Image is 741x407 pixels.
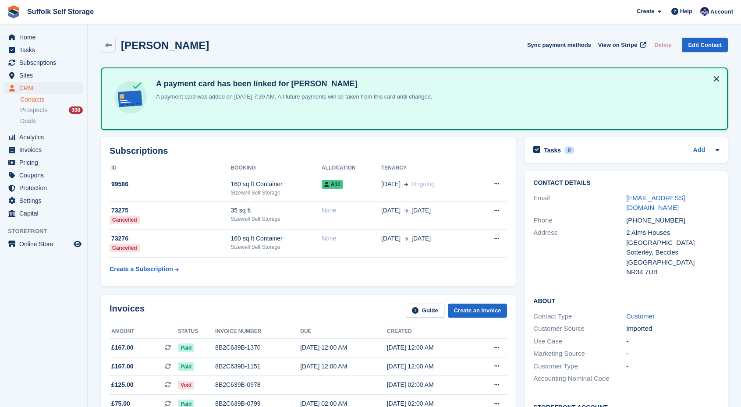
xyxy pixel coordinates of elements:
a: menu [4,31,83,43]
span: Storefront [8,227,87,236]
span: Online Store [19,238,72,250]
a: Preview store [72,239,83,249]
img: stora-icon-8386f47178a22dfd0bd8f6a31ec36ba5ce8667c1dd55bd0f319d3a0aa187defe.svg [7,5,20,18]
th: Allocation [322,161,381,175]
a: View on Stripe [595,38,648,52]
a: Deals [20,117,83,126]
div: 160 sq ft Container [230,234,321,243]
th: Status [178,325,215,339]
span: [DATE] [411,206,431,215]
div: 0 [564,146,574,154]
span: Ongoing [411,180,435,188]
div: Sizewell Self Storage [230,215,321,223]
div: 8B2C639B-1370 [215,343,300,352]
div: NR34 7UB [626,267,719,277]
div: - [626,349,719,359]
span: [DATE] [381,180,401,189]
span: £125.00 [111,380,134,389]
div: - [626,361,719,372]
div: Email [533,193,626,213]
div: Sotterley, Beccles [626,248,719,258]
div: None [322,234,381,243]
h4: A payment card has been linked for [PERSON_NAME] [152,79,433,89]
h2: About [533,296,719,305]
span: Help [680,7,692,16]
h2: Subscriptions [110,146,507,156]
a: [EMAIL_ADDRESS][DOMAIN_NAME] [626,194,685,212]
div: 308 [69,106,83,114]
a: Edit Contact [682,38,728,52]
div: 99586 [110,180,230,189]
h2: Tasks [544,146,561,154]
a: menu [4,238,83,250]
span: Sites [19,69,72,81]
div: [GEOGRAPHIC_DATA] [626,238,719,248]
span: Home [19,31,72,43]
a: menu [4,207,83,219]
div: Create a Subscription [110,265,173,274]
th: Created [387,325,473,339]
span: Void [178,381,194,389]
span: Coupons [19,169,72,181]
a: menu [4,69,83,81]
span: [DATE] [381,206,401,215]
a: menu [4,156,83,169]
button: Delete [651,38,675,52]
span: A11 [322,180,343,189]
div: Cancelled [110,244,140,252]
th: Invoice number [215,325,300,339]
a: menu [4,144,83,156]
th: Tenancy [381,161,475,175]
div: Marketing Source [533,349,626,359]
a: menu [4,44,83,56]
span: Subscriptions [19,57,72,69]
span: Pricing [19,156,72,169]
div: Customer Source [533,324,626,334]
a: Suffolk Self Storage [24,4,97,19]
span: Capital [19,207,72,219]
h2: Invoices [110,304,145,318]
img: William Notcutt [700,7,709,16]
th: Due [300,325,386,339]
a: Prospects 308 [20,106,83,115]
span: Prospects [20,106,47,114]
a: Create an Invoice [448,304,507,318]
div: Accounting Nominal Code [533,374,626,384]
a: Add [693,145,705,156]
div: Use Case [533,336,626,347]
span: CRM [19,82,72,94]
span: Paid [178,343,194,352]
button: Sync payment methods [527,38,591,52]
div: None [322,206,381,215]
span: Analytics [19,131,72,143]
div: 8B2C639B-1151 [215,362,300,371]
div: Sizewell Self Storage [230,189,321,197]
div: 73275 [110,206,230,215]
div: [DATE] 02:00 AM [387,380,473,389]
div: Imported [626,324,719,334]
a: Customer [626,312,655,320]
div: [GEOGRAPHIC_DATA] [626,258,719,268]
span: [DATE] [381,234,401,243]
th: Amount [110,325,178,339]
a: menu [4,131,83,143]
span: Tasks [19,44,72,56]
div: 8B2C639B-0978 [215,380,300,389]
a: menu [4,169,83,181]
th: ID [110,161,230,175]
div: 160 sq ft Container [230,180,321,189]
div: [PHONE_NUMBER] [626,216,719,226]
p: A payment card was added on [DATE] 7:39 AM. All future payments will be taken from this card unti... [152,92,433,101]
span: View on Stripe [598,41,637,50]
div: Sizewell Self Storage [230,243,321,251]
span: Settings [19,195,72,207]
span: Create [637,7,654,16]
div: Contact Type [533,311,626,322]
span: £167.00 [111,362,134,371]
div: [DATE] 12:00 AM [387,343,473,352]
div: [DATE] 12:00 AM [300,362,386,371]
h2: [PERSON_NAME] [121,39,209,51]
div: [DATE] 12:00 AM [300,343,386,352]
div: 35 sq ft [230,206,321,215]
a: menu [4,57,83,69]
